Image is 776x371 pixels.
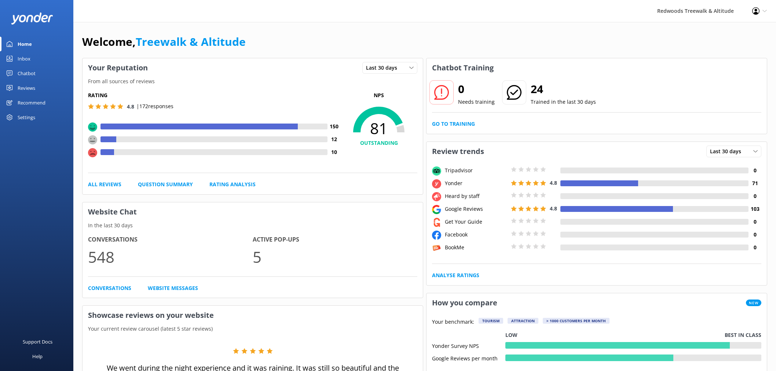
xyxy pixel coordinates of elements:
div: Yonder [443,179,509,187]
div: Inbox [18,51,30,66]
a: Treewalk & Altitude [136,34,246,49]
div: Get Your Guide [443,218,509,226]
img: yonder-white-logo.png [11,12,53,25]
h4: 0 [748,166,761,175]
div: Heard by staff [443,192,509,200]
p: From all sources of reviews [83,77,423,85]
h4: 150 [327,122,340,131]
span: 4.8 [127,103,134,110]
div: Chatbot [18,66,36,81]
div: > 1000 customers per month [543,318,610,324]
h3: Showcase reviews on your website [83,306,423,325]
h3: Review trends [427,142,490,161]
p: NPS [340,91,417,99]
h2: 0 [458,80,495,98]
div: Support Docs [23,334,52,349]
p: Best in class [725,331,761,339]
a: Question Summary [138,180,193,188]
div: Attraction [508,318,538,324]
span: Last 30 days [366,64,402,72]
h4: 10 [327,148,340,156]
h3: Chatbot Training [427,58,499,77]
span: 81 [340,119,417,137]
p: 5 [253,245,417,269]
div: Facebook [443,231,509,239]
a: Website Messages [148,284,198,292]
h4: 103 [748,205,761,213]
span: 4.8 [550,179,557,186]
a: Conversations [88,284,131,292]
span: New [746,300,761,306]
div: Tripadvisor [443,166,509,175]
div: Reviews [18,81,35,95]
div: Google Reviews per month [432,355,505,361]
span: 4.8 [550,205,557,212]
h4: Active Pop-ups [253,235,417,245]
h3: How you compare [427,293,503,312]
div: BookMe [443,243,509,251]
h1: Welcome, [82,33,246,51]
h4: 0 [748,192,761,200]
p: | 172 responses [136,102,173,110]
p: Low [505,331,517,339]
h5: Rating [88,91,340,99]
h4: Conversations [88,235,253,245]
p: Your benchmark: [432,318,474,327]
h4: 71 [748,179,761,187]
a: Go to Training [432,120,475,128]
h4: 0 [748,243,761,251]
a: All Reviews [88,180,121,188]
h3: Website Chat [83,202,423,221]
h3: Your Reputation [83,58,153,77]
p: Trained in the last 30 days [531,98,596,106]
h2: 24 [531,80,596,98]
div: Yonder Survey NPS [432,342,505,349]
p: Your current review carousel (latest 5 star reviews) [83,325,423,333]
a: Analyse Ratings [432,271,479,279]
a: Rating Analysis [209,180,256,188]
div: Home [18,37,32,51]
span: Last 30 days [710,147,746,155]
div: Recommend [18,95,45,110]
div: Help [32,349,43,364]
div: Tourism [479,318,503,324]
p: In the last 30 days [83,221,423,229]
h4: OUTSTANDING [340,139,417,147]
h4: 0 [748,218,761,226]
p: Needs training [458,98,495,106]
div: Settings [18,110,35,125]
p: 548 [88,245,253,269]
div: Google Reviews [443,205,509,213]
h4: 0 [748,231,761,239]
h4: 12 [327,135,340,143]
